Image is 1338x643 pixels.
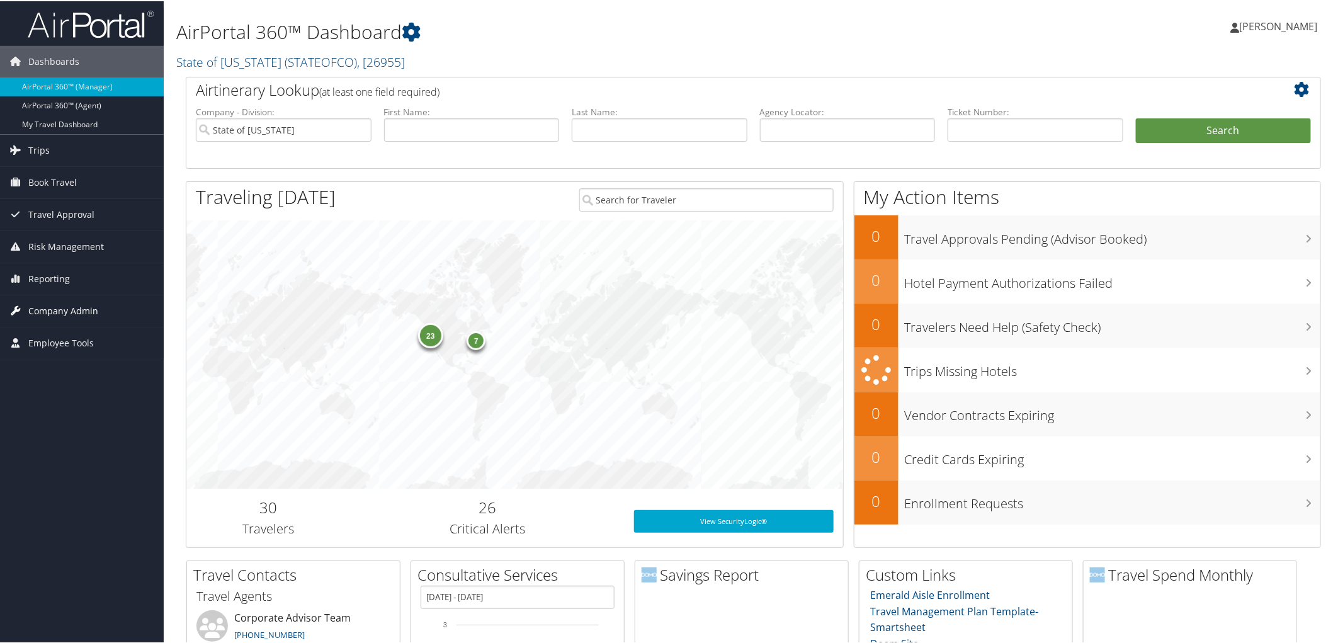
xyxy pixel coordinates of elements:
a: 0Enrollment Requests [854,479,1321,523]
label: Ticket Number: [948,105,1123,117]
label: First Name: [384,105,560,117]
button: Search [1136,117,1312,142]
h2: Travel Spend Monthly [1090,563,1296,584]
div: 7 [467,329,485,348]
span: (at least one field required) [319,84,439,98]
span: Reporting [28,262,70,293]
h1: My Action Items [854,183,1321,209]
a: Travel Management Plan Template- Smartsheet [871,603,1039,634]
span: , [ 26955 ] [357,52,405,69]
h3: Credit Cards Expiring [905,443,1321,467]
h2: 0 [854,401,899,423]
h3: Enrollment Requests [905,487,1321,511]
h3: Travelers [196,519,341,537]
h3: Travelers Need Help (Safety Check) [905,311,1321,335]
h2: 30 [196,496,341,517]
img: domo-logo.png [642,566,657,581]
h2: 26 [360,496,615,517]
label: Agency Locator: [760,105,936,117]
h3: Vendor Contracts Expiring [905,399,1321,423]
span: Book Travel [28,166,77,197]
a: [PERSON_NAME] [1231,6,1330,44]
a: State of [US_STATE] [176,52,405,69]
span: Company Admin [28,294,98,326]
h3: Critical Alerts [360,519,615,537]
a: [PHONE_NUMBER] [234,628,305,639]
h2: 0 [854,224,899,246]
a: 0Hotel Payment Authorizations Failed [854,258,1321,302]
a: Emerald Aisle Enrollment [871,587,990,601]
h2: 0 [854,268,899,290]
label: Company - Division: [196,105,371,117]
span: Trips [28,134,50,165]
h2: Travel Contacts [193,563,400,584]
input: Search for Traveler [579,187,834,210]
h2: Airtinerary Lookup [196,78,1216,100]
img: domo-logo.png [1090,566,1105,581]
h2: Custom Links [866,563,1072,584]
span: Employee Tools [28,326,94,358]
h1: Traveling [DATE] [196,183,336,209]
div: 23 [417,322,443,347]
img: airportal-logo.png [28,8,154,38]
span: ( STATEOFCO ) [285,52,357,69]
span: Risk Management [28,230,104,261]
tspan: 3 [443,620,447,627]
h3: Trips Missing Hotels [905,355,1321,379]
h2: Consultative Services [417,563,624,584]
h2: 0 [854,489,899,511]
a: 0Credit Cards Expiring [854,435,1321,479]
h3: Hotel Payment Authorizations Failed [905,267,1321,291]
span: Dashboards [28,45,79,76]
h3: Travel Approvals Pending (Advisor Booked) [905,223,1321,247]
span: [PERSON_NAME] [1240,18,1318,32]
h3: Travel Agents [196,586,390,604]
a: 0Vendor Contracts Expiring [854,391,1321,435]
a: 0Travelers Need Help (Safety Check) [854,302,1321,346]
a: Trips Missing Hotels [854,346,1321,391]
h2: 0 [854,445,899,467]
h2: Savings Report [642,563,848,584]
a: View SecurityLogic® [634,509,834,532]
h1: AirPortal 360™ Dashboard [176,18,946,44]
span: Travel Approval [28,198,94,229]
label: Last Name: [572,105,747,117]
a: 0Travel Approvals Pending (Advisor Booked) [854,214,1321,258]
h2: 0 [854,312,899,334]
